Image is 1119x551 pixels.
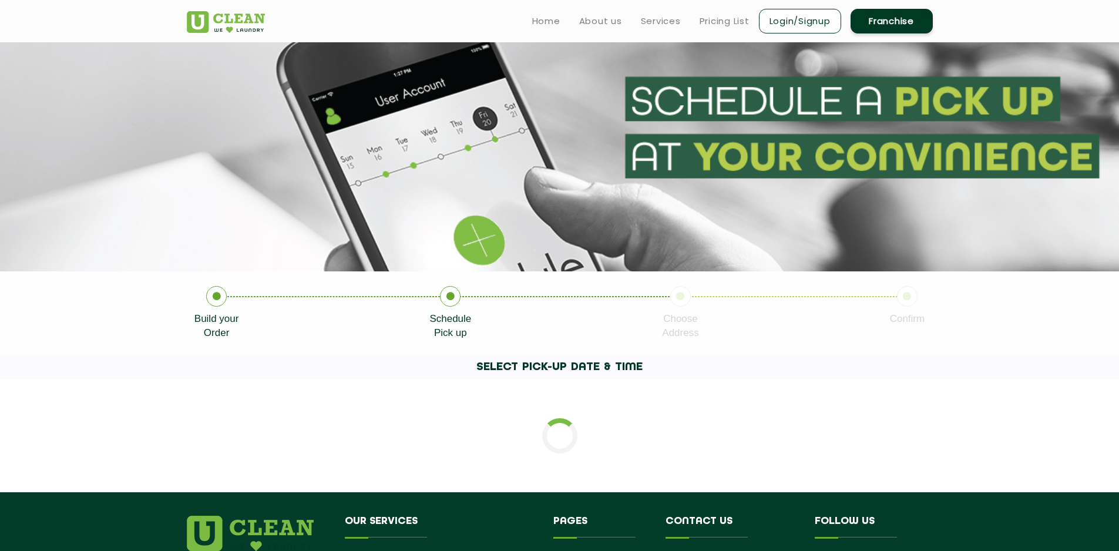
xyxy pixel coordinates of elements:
p: Confirm [890,312,925,326]
p: Choose Address [662,312,698,340]
a: About us [579,14,622,28]
h4: Our Services [345,516,536,538]
h1: SELECT PICK-UP DATE & TIME [112,355,1007,379]
a: Home [532,14,560,28]
a: Login/Signup [759,9,841,33]
h4: Pages [553,516,648,538]
p: Build your Order [194,312,239,340]
img: logo.png [187,516,314,551]
p: Schedule Pick up [429,312,471,340]
img: UClean Laundry and Dry Cleaning [187,11,265,33]
h4: Follow us [815,516,918,538]
a: Services [641,14,681,28]
h4: Contact us [666,516,797,538]
a: Pricing List [700,14,750,28]
a: Franchise [851,9,933,33]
